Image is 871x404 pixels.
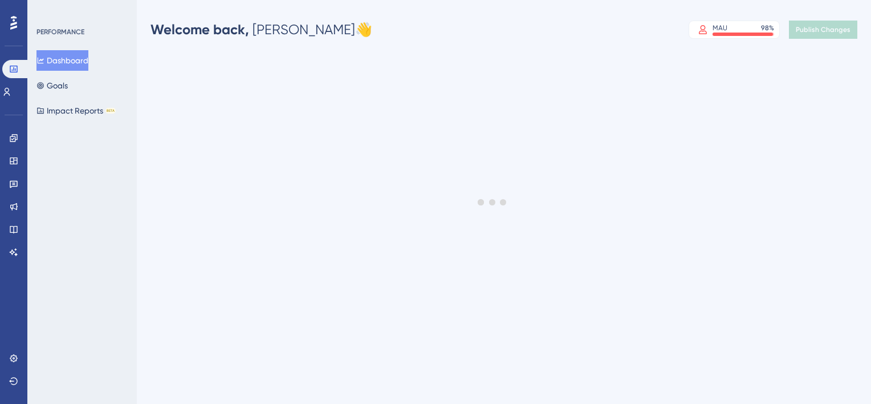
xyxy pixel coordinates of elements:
[105,108,116,114] div: BETA
[36,27,84,37] div: PERFORMANCE
[36,75,68,96] button: Goals
[36,100,116,121] button: Impact ReportsBETA
[150,21,372,39] div: [PERSON_NAME] 👋
[796,25,850,34] span: Publish Changes
[36,50,88,71] button: Dashboard
[761,23,774,33] div: 98 %
[713,23,727,33] div: MAU
[789,21,857,39] button: Publish Changes
[150,21,249,38] span: Welcome back,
